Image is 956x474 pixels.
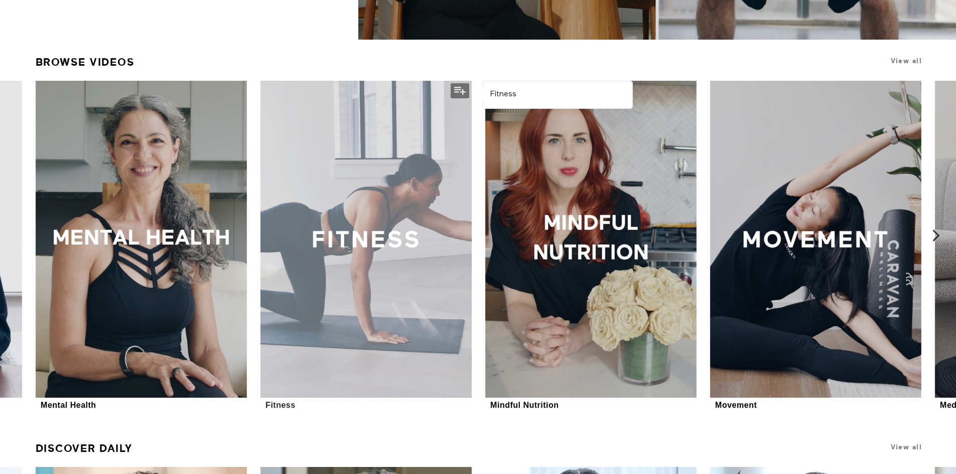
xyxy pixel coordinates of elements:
[485,81,697,411] a: Mindful NutritionMindful Nutrition
[891,57,922,65] a: View all
[490,400,559,410] div: Mindful Nutrition
[710,81,921,411] a: MovementMovement
[260,81,472,411] a: FitnessFitness
[36,438,132,459] a: Discover Daily
[891,443,922,451] a: View all
[41,400,96,410] div: Mental Health
[265,400,296,410] div: Fitness
[36,81,247,411] a: Mental HealthMental Health
[36,52,135,73] a: Browse Videos
[490,90,516,98] strong: Fitness
[451,83,469,98] button: Add to my list
[715,400,757,410] div: Movement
